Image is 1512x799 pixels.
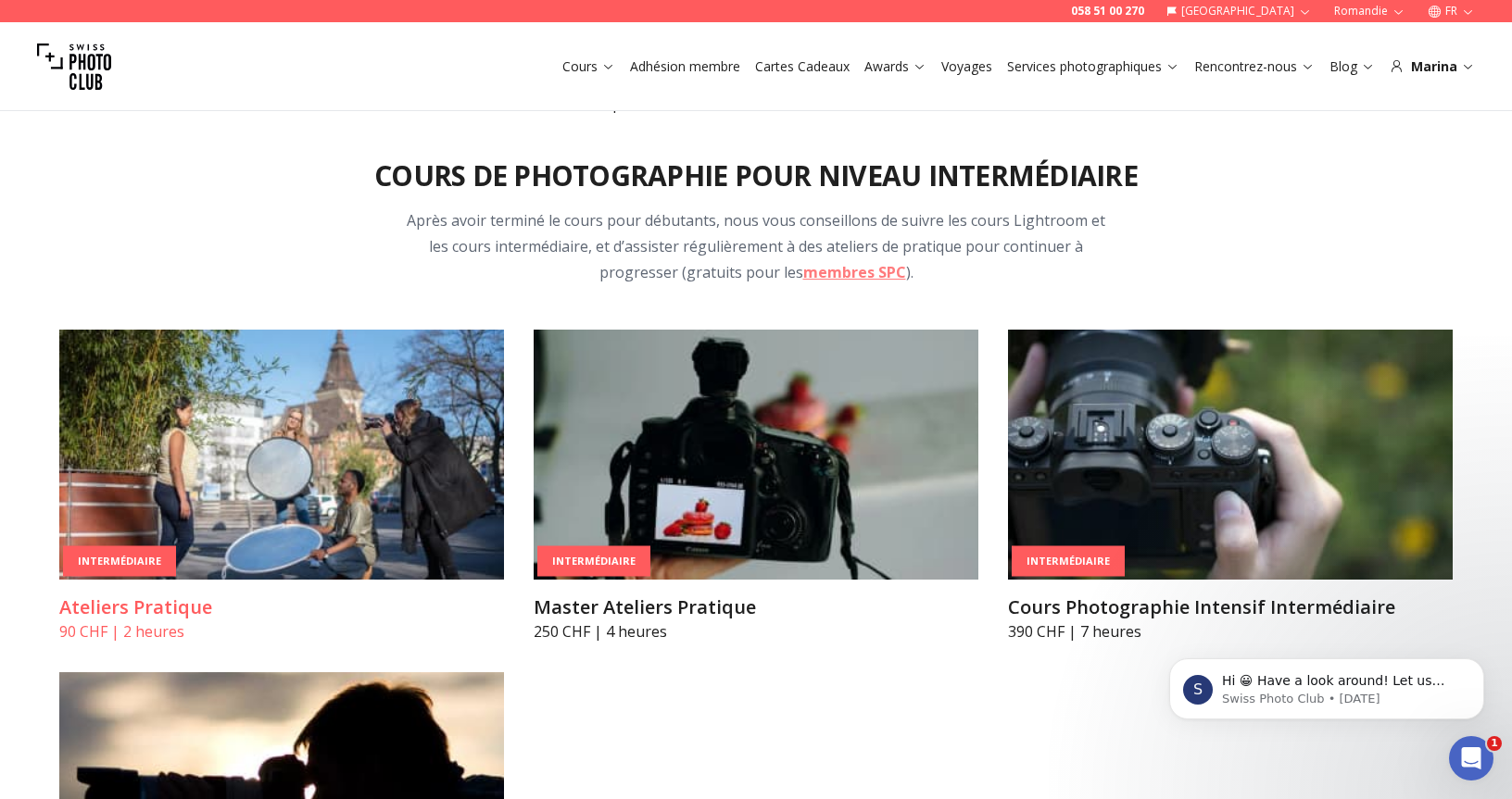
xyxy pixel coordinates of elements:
a: Awards [864,57,926,76]
button: Voyages [934,54,1000,80]
a: Voyages [941,57,992,76]
a: membres SPC [803,262,906,282]
h3: Ateliers Pratique [59,594,504,620]
button: Cours [555,54,623,80]
button: Adhésion membre [623,54,748,80]
h2: Cours de Photographie pour Niveau Intermédiaire [374,159,1138,193]
a: Ateliers PratiqueIntermédiaireAteliers Pratique90 CHF | 2 heures [59,330,504,643]
div: Marina [1390,57,1475,76]
img: Ateliers Pratique [59,330,504,580]
h3: Master Ateliers Pratique [534,594,978,620]
a: Cartes Cadeaux [755,57,850,76]
p: 90 CHF | 2 heures [59,620,504,643]
p: 390 CHF | 7 heures [1008,620,1453,643]
a: Blog [1329,57,1375,76]
span: 1 [1487,736,1502,751]
img: Swiss photo club [37,30,111,104]
span: Après avoir terminé le cours pour débutants, nous vous conseillons de suivre les cours Lightroom ... [407,210,1105,282]
div: Intermédiaire [63,546,176,577]
div: Intermédiaire [537,546,650,577]
button: Rencontrez-nous [1187,54,1322,80]
a: Cours [562,57,615,76]
div: Intermédiaire [1012,546,1125,577]
img: Master Ateliers Pratique [534,330,978,580]
a: Services photographiques [1007,57,1179,76]
a: 058 51 00 270 [1071,4,1144,19]
button: Awards [857,54,934,80]
a: Master Ateliers PratiqueIntermédiaireMaster Ateliers Pratique250 CHF | 4 heures [534,330,978,643]
p: 250 CHF | 4 heures [534,620,978,643]
button: Cartes Cadeaux [748,54,857,80]
a: Rencontrez-nous [1194,57,1315,76]
button: Services photographiques [1000,54,1187,80]
iframe: Intercom notifications message [1141,619,1512,749]
h3: Cours Photographie Intensif Intermédiaire [1008,594,1453,620]
img: Cours Photographie Intensif Intermédiaire [1008,330,1453,580]
a: Cours Photographie Intensif IntermédiaireIntermédiaireCours Photographie Intensif Intermédiaire39... [1008,330,1453,643]
iframe: Intercom live chat [1449,736,1493,780]
a: Adhésion membre [630,57,740,76]
button: Blog [1322,54,1382,80]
